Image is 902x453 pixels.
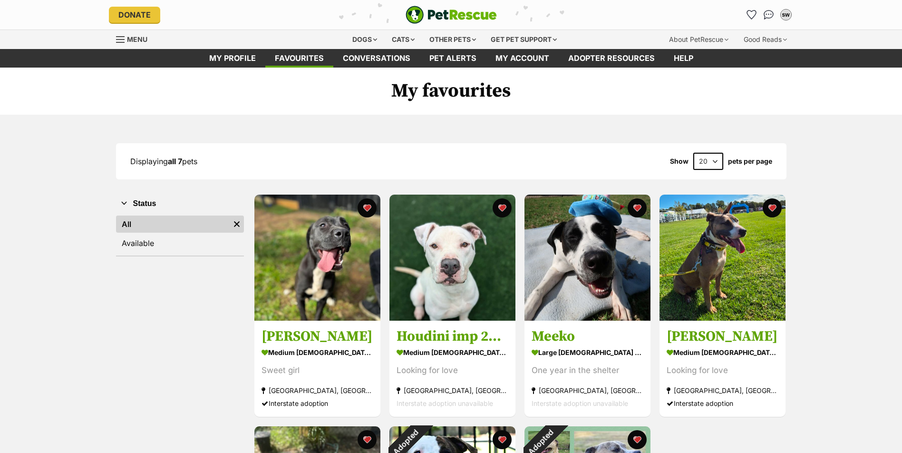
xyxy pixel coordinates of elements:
button: favourite [358,198,377,217]
img: logo-e224e6f780fb5917bec1dbf3a21bbac754714ae5b6737aabdf751b685950b380.svg [406,6,497,24]
span: Menu [127,35,147,43]
a: Adopter resources [559,49,664,68]
div: Looking for love [667,364,778,377]
a: My account [486,49,559,68]
h3: Meeko [532,328,643,346]
button: favourite [763,198,782,217]
a: All [116,216,230,233]
label: pets per page [728,158,772,165]
div: medium [DEMOGRAPHIC_DATA] Dog [397,346,508,360]
div: Sweet girl [262,364,373,377]
div: Good Reads [737,30,794,49]
button: Status [116,197,244,210]
div: medium [DEMOGRAPHIC_DATA] Dog [667,346,778,360]
a: PetRescue [406,6,497,24]
span: Interstate adoption unavailable [532,400,628,408]
h3: [PERSON_NAME] [262,328,373,346]
button: favourite [493,430,512,449]
div: [GEOGRAPHIC_DATA], [GEOGRAPHIC_DATA] [262,384,373,397]
button: My account [778,7,794,22]
img: Meeko [524,195,650,321]
div: Cats [385,30,421,49]
a: conversations [333,49,420,68]
a: Available [116,235,244,252]
button: favourite [628,430,647,449]
a: Meeko large [DEMOGRAPHIC_DATA] Dog One year in the shelter [GEOGRAPHIC_DATA], [GEOGRAPHIC_DATA] I... [524,321,650,417]
button: favourite [493,198,512,217]
div: medium [DEMOGRAPHIC_DATA] Dog [262,346,373,360]
div: Status [116,214,244,256]
a: Donate [109,7,160,23]
a: [PERSON_NAME] medium [DEMOGRAPHIC_DATA] Dog Sweet girl [GEOGRAPHIC_DATA], [GEOGRAPHIC_DATA] Inter... [254,321,380,417]
div: One year in the shelter [532,364,643,377]
h3: [PERSON_NAME] [667,328,778,346]
a: Remove filter [230,216,244,233]
div: Interstate adoption [262,397,373,410]
a: Help [664,49,703,68]
a: Pet alerts [420,49,486,68]
a: Houdini imp 2842 medium [DEMOGRAPHIC_DATA] Dog Looking for love [GEOGRAPHIC_DATA], [GEOGRAPHIC_DA... [389,321,515,417]
div: Looking for love [397,364,508,377]
div: Dogs [346,30,384,49]
div: Interstate adoption [667,397,778,410]
img: Houdini imp 2842 [389,195,515,321]
div: Get pet support [484,30,563,49]
strong: all 7 [168,157,182,166]
a: [PERSON_NAME] medium [DEMOGRAPHIC_DATA] Dog Looking for love [GEOGRAPHIC_DATA], [GEOGRAPHIC_DATA]... [660,321,786,417]
div: large [DEMOGRAPHIC_DATA] Dog [532,346,643,360]
span: Displaying pets [130,157,197,166]
a: Conversations [761,7,776,22]
button: favourite [358,430,377,449]
div: sw [781,10,791,20]
div: [GEOGRAPHIC_DATA], [GEOGRAPHIC_DATA] [397,384,508,397]
button: favourite [628,198,647,217]
div: [GEOGRAPHIC_DATA], [GEOGRAPHIC_DATA] [667,384,778,397]
div: Other pets [423,30,483,49]
span: Interstate adoption unavailable [397,400,493,408]
img: Tammy [254,195,380,321]
span: Show [670,158,689,165]
a: My profile [200,49,265,68]
h3: Houdini imp 2842 [397,328,508,346]
a: Favourites [744,7,759,22]
a: Favourites [265,49,333,68]
div: About PetRescue [662,30,735,49]
div: [GEOGRAPHIC_DATA], [GEOGRAPHIC_DATA] [532,384,643,397]
img: chat-41dd97257d64d25036548639549fe6c8038ab92f7586957e7f3b1b290dea8141.svg [764,10,774,20]
ul: Account quick links [744,7,794,22]
a: Menu [116,30,154,47]
img: Miley [660,195,786,321]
